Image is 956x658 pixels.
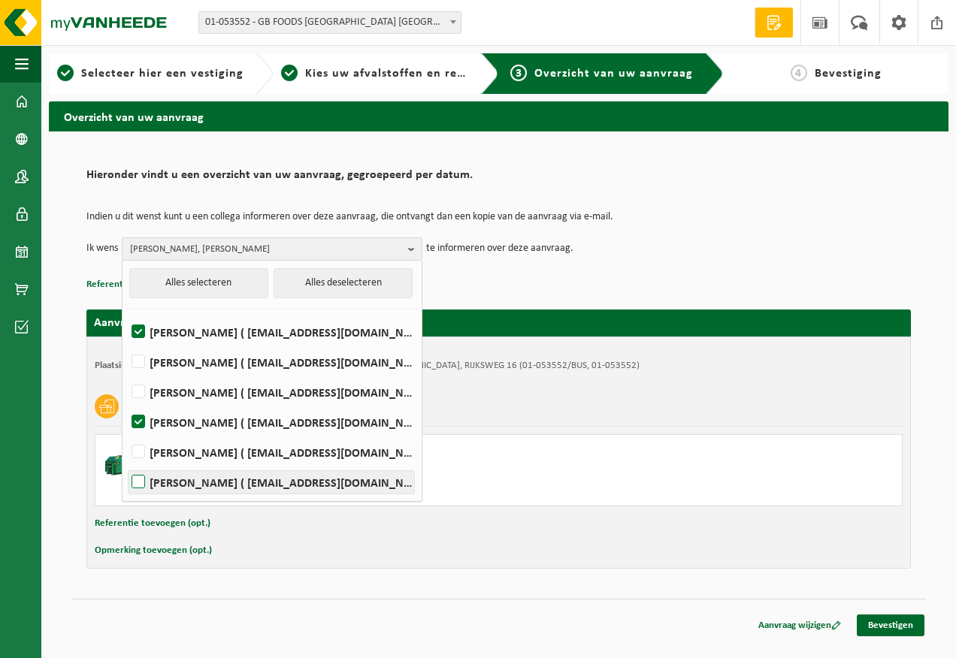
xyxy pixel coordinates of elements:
p: Indien u dit wenst kunt u een collega informeren over deze aanvraag, die ontvangt dan een kopie v... [86,212,911,222]
span: 4 [791,65,807,81]
button: Alles selecteren [129,268,268,298]
button: Referentie toevoegen (opt.) [86,275,202,294]
a: Bevestigen [857,614,924,636]
p: te informeren over deze aanvraag. [426,237,573,260]
span: 1 [57,65,74,81]
img: HK-XZ-20-GN-00.png [103,442,148,487]
a: Aanvraag wijzigen [747,614,852,636]
span: 3 [510,65,527,81]
label: [PERSON_NAME] ( [EMAIL_ADDRESS][DOMAIN_NAME] ) [129,321,414,343]
button: Alles deselecteren [274,268,413,298]
label: [PERSON_NAME] ( [EMAIL_ADDRESS][DOMAIN_NAME] ) [129,351,414,373]
button: [PERSON_NAME], [PERSON_NAME] [122,237,422,260]
button: Referentie toevoegen (opt.) [95,514,210,533]
a: 1Selecteer hier een vestiging [56,65,244,83]
span: [PERSON_NAME], [PERSON_NAME] [130,238,402,261]
button: Opmerking toevoegen (opt.) [95,541,212,560]
span: 2 [281,65,298,81]
p: Ik wens [86,237,118,260]
span: Kies uw afvalstoffen en recipiënten [305,68,512,80]
label: [PERSON_NAME] ( [EMAIL_ADDRESS][DOMAIN_NAME] ) [129,411,414,433]
h2: Hieronder vindt u een overzicht van uw aanvraag, gegroepeerd per datum. [86,169,911,189]
label: [PERSON_NAME] ( [EMAIL_ADDRESS][DOMAIN_NAME] ) [129,441,414,463]
a: 2Kies uw afvalstoffen en recipiënten [281,65,468,83]
strong: Aanvraag voor [DATE] [94,317,207,329]
strong: Plaatsingsadres: [95,361,160,370]
span: Bevestiging [815,68,882,80]
span: Overzicht van uw aanvraag [534,68,693,80]
label: [PERSON_NAME] ( [EMAIL_ADDRESS][DOMAIN_NAME] ) [129,381,414,403]
span: Selecteer hier een vestiging [81,68,244,80]
h2: Overzicht van uw aanvraag [49,101,948,131]
label: [PERSON_NAME] ( [EMAIL_ADDRESS][DOMAIN_NAME] ) [129,471,414,493]
span: 01-053552 - GB FOODS BELGIUM NV - PUURS-SINT-AMANDS [198,11,461,34]
span: 01-053552 - GB FOODS BELGIUM NV - PUURS-SINT-AMANDS [199,12,461,33]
